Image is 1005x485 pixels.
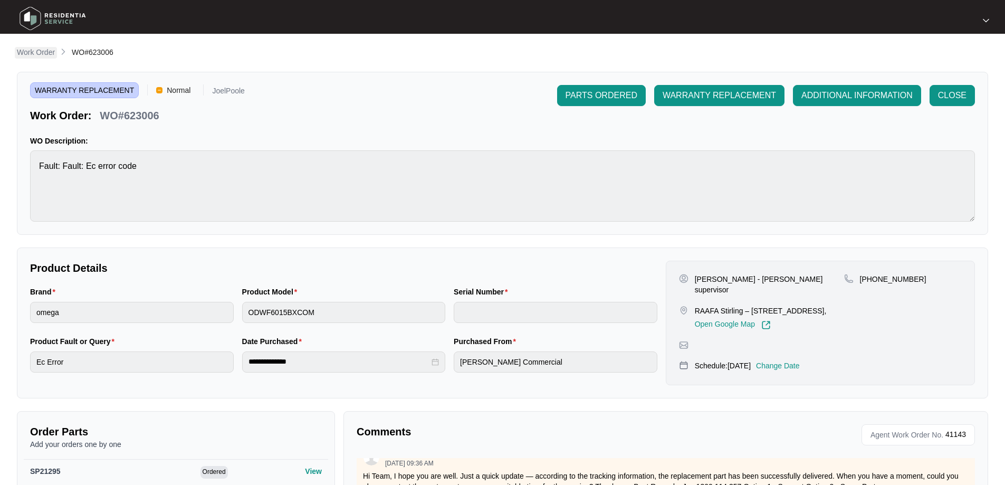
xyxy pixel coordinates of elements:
[385,460,434,467] p: [DATE] 09:36 AM
[695,360,751,371] p: Schedule: [DATE]
[59,47,68,56] img: chevron-right
[30,302,234,323] input: Brand
[30,108,91,123] p: Work Order:
[844,274,854,283] img: map-pin
[654,85,784,106] button: WARRANTY REPLACEMENT
[566,89,637,102] span: PARTS ORDERED
[30,150,975,222] textarea: Fault: Fault: Ec error code
[663,89,776,102] span: WARRANTY REPLACEMENT
[793,85,921,106] button: ADDITIONAL INFORMATION
[454,302,657,323] input: Serial Number
[30,424,322,439] p: Order Parts
[30,287,60,297] label: Brand
[242,302,446,323] input: Product Model
[16,3,90,34] img: residentia service logo
[100,108,159,123] p: WO#623006
[454,287,512,297] label: Serial Number
[30,261,657,275] p: Product Details
[248,356,430,367] input: Date Purchased
[72,48,113,56] span: WO#623006
[801,89,913,102] span: ADDITIONAL INFORMATION
[30,82,139,98] span: WARRANTY REPLACEMENT
[15,47,57,59] a: Work Order
[454,336,520,347] label: Purchased From
[242,336,306,347] label: Date Purchased
[454,351,657,373] input: Purchased From
[930,85,975,106] button: CLOSE
[938,89,966,102] span: CLOSE
[30,336,119,347] label: Product Fault or Query
[30,467,61,476] span: SP21295
[200,466,228,479] span: Ordered
[357,424,658,439] p: Comments
[679,340,688,350] img: map-pin
[30,351,234,373] input: Product Fault or Query
[695,306,827,316] p: RAAFA Stirling – [STREET_ADDRESS],
[756,360,800,371] p: Change Date
[156,87,162,93] img: Vercel Logo
[17,47,55,58] p: Work Order
[983,18,989,23] img: dropdown arrow
[212,87,245,98] p: JoelPoole
[695,274,844,295] p: [PERSON_NAME] - [PERSON_NAME] supervisor
[695,320,771,330] a: Open Google Map
[679,360,688,370] img: map-pin
[679,306,688,315] img: map-pin
[945,427,970,443] p: 41143
[679,274,688,283] img: user-pin
[557,85,646,106] button: PARTS ORDERED
[162,82,195,98] span: Normal
[761,320,771,330] img: Link-External
[242,287,302,297] label: Product Model
[30,136,975,146] p: WO Description:
[30,439,322,450] p: Add your orders one by one
[305,466,322,477] p: View
[860,274,926,284] p: [PHONE_NUMBER]
[866,427,943,443] span: Agent Work Order No.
